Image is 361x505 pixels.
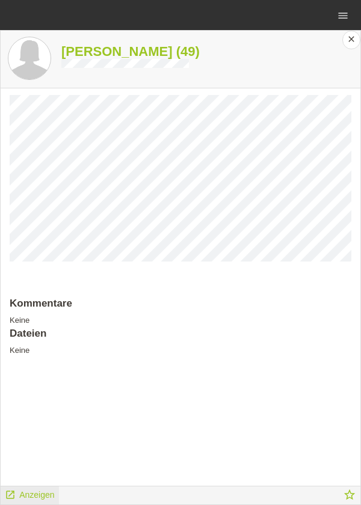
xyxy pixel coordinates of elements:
div: Keine [10,328,351,355]
span: Anzeigen [19,490,54,500]
h2: Dateien [10,328,351,346]
a: [PERSON_NAME] (49) [61,44,200,59]
i: close [347,34,356,44]
i: launch [5,489,16,500]
h2: Kommentare [10,298,351,316]
i: star_border [343,488,356,501]
a: launch Anzeigen [5,486,55,501]
div: Keine [10,298,351,325]
a: star_border [343,489,356,504]
i: menu [337,10,349,22]
a: menu [331,11,355,19]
